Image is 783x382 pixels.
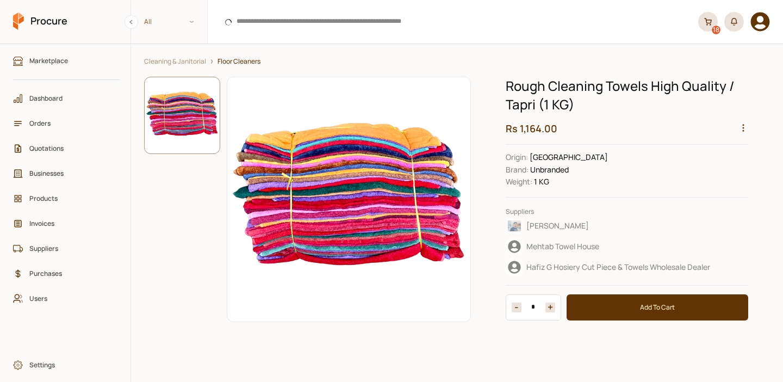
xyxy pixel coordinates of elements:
a: Settings [8,355,125,375]
button: Add To Cart [567,294,748,321]
span: Suppliers [29,243,111,254]
dd: 1 KG [506,176,748,188]
dd: Unbranded [506,164,748,176]
a: Quotations [8,138,125,159]
span: Users [29,293,111,304]
button: Decrease item quantity [545,303,555,312]
span: Hafiz G Hosiery Cut Piece & Towels Wholesale Dealer [526,262,710,273]
a: Users [8,288,125,309]
h2: Rs 1,164.00 [506,122,748,135]
dd: [GEOGRAPHIC_DATA] [506,151,748,163]
span: Marketplace [29,56,111,66]
a: Marketplace [8,51,125,71]
div: 18 [712,26,720,34]
button: Mehtab Towel House [506,237,748,256]
a: Procure [13,13,67,31]
span: Dashboard [29,93,111,103]
span: Businesses [29,168,111,178]
h1: Rough Cleaning Towels High Quality / Tapri (1 KG) [506,77,748,113]
span: [PERSON_NAME] [526,220,589,231]
input: 1 Items [521,303,545,312]
span: Procure [30,14,67,28]
div: Hafiz G Hosiery Cut Piece & Towels Wholesale Dealer [506,258,745,276]
a: Cleaning & Janitorial [144,57,206,66]
dt: Origin : [506,151,528,163]
span: Orders [29,118,111,128]
span: Mehtab Towel House [526,241,599,252]
span: Purchases [29,268,111,279]
button: Hafiz G Hosiery Cut Piece & Towels Wholesale Dealer [506,258,748,276]
a: 18 [698,12,718,32]
span: Invoices [29,218,111,229]
span: All [144,16,152,27]
a: Orders [8,113,125,134]
p: Suppliers [506,206,748,217]
dt: Brand : [506,164,529,176]
span: All [131,13,207,30]
button: Increase item quantity [512,303,521,312]
div: Kashif Ali Khan [506,217,745,235]
button: [PERSON_NAME] [506,217,748,235]
a: Floor Cleaners [217,57,260,66]
a: Suppliers [8,238,125,259]
a: Purchases [8,263,125,284]
a: Products [8,188,125,209]
a: Dashboard [8,88,125,109]
a: Businesses [8,163,125,184]
span: Products [29,193,111,204]
div: Mehtab Towel House [506,238,745,255]
a: Invoices [8,213,125,234]
input: Products, Businesses, Users, Suppliers, Orders, and Purchases [214,8,692,35]
span: Quotations [29,143,111,153]
span: Settings [29,360,111,370]
dt: Unit of Measure [506,176,532,188]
